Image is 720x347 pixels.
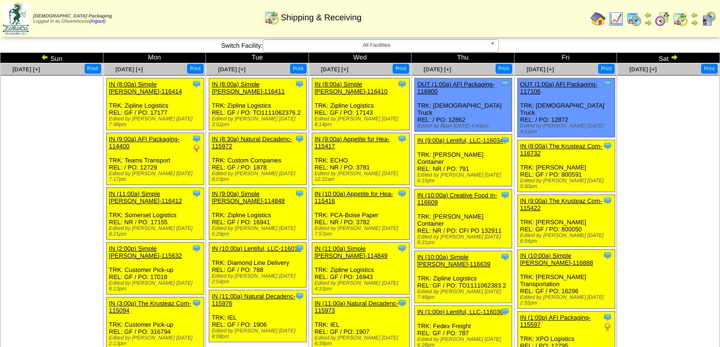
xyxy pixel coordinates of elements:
div: Edited by [PERSON_NAME] [DATE] 6:39pm [315,335,409,347]
div: Edited by [PERSON_NAME] [DATE] 7:57pm [315,226,409,237]
img: Tooltip [192,189,201,198]
a: [DATE] [+] [526,66,554,73]
button: Print [187,64,204,74]
span: Logged in as Gfwarehouse [33,14,112,24]
div: TRK: [DEMOGRAPHIC_DATA] Truck REL: / PO: 12862 [415,78,512,132]
div: TRK: Zipline Logistics REL: GF / PO: 17143 [312,78,409,130]
a: IN (1:00p) AFI Packaging-115597 [520,314,591,328]
div: TRK: ECHO REL: NR / PO: 3781 [312,133,409,185]
a: IN (8:30a) Natural Decadenc-115972 [212,135,292,150]
img: Tooltip [500,79,510,89]
div: Edited by [PERSON_NAME] [DATE] 4:51pm [520,123,615,135]
a: [DATE] [+] [424,66,451,73]
a: IN (8:00a) Simple [PERSON_NAME]-116411 [212,81,285,95]
a: IN (8:00a) The Krusteaz Com-116732 [520,143,602,157]
td: Tue [206,53,309,63]
div: TRK: Zipline Logistics REL: GF / PO: 16941 [209,188,307,240]
a: IN (9:00a) Simple [PERSON_NAME]-114848 [212,190,285,204]
button: Print [85,64,101,74]
div: TRK: PCA-Boise Paper REL: NR / PO: 3782 [312,188,409,240]
img: Tooltip [500,252,510,262]
div: TRK: Diamond Line Delivery REL: GF / PO: 788 [209,243,307,288]
img: calendarprod.gif [626,11,642,26]
div: Edited by [PERSON_NAME] [DATE] 7:17pm [109,171,204,182]
img: Tooltip [295,189,304,198]
img: Tooltip [397,134,407,144]
div: TRK: Zipline Logistics REL: GF / PO: 16943 [312,243,409,295]
img: Tooltip [397,189,407,198]
a: IN (10:00a) Creative Food In-116609 [417,192,497,206]
img: Tooltip [192,134,201,144]
a: IN (11:00a) Simple [PERSON_NAME]-116412 [109,190,182,204]
div: Edited by [PERSON_NAME] [DATE] 12:22am [315,171,409,182]
img: Tooltip [603,313,612,322]
a: [DATE] [+] [115,66,143,73]
div: TRK: Zipline Logistics REL: GF / PO: TO1111062376.2 [209,78,307,130]
div: TRK: Teams Transport REL: / PO: 12729 [106,133,204,185]
div: Edited by [PERSON_NAME] [DATE] 8:21pm [109,226,204,237]
div: TRK: [PERSON_NAME] REL: GF / PO: 800591 [517,140,615,192]
img: home.gif [591,11,606,26]
div: Edited by [PERSON_NAME] [DATE] 4:10pm [315,280,409,292]
a: [DATE] [+] [321,66,348,73]
a: [DATE] [+] [218,66,246,73]
img: PO [192,144,201,153]
div: TRK: [PERSON_NAME] Container REL: NR / PO: 791 [415,135,512,186]
div: Edited by [PERSON_NAME] [DATE] 2:54pm [212,273,306,285]
td: Thu [411,53,514,63]
img: Tooltip [192,298,201,308]
div: Edited by [PERSON_NAME] [DATE] 8:14pm [315,116,409,127]
a: [DATE] [+] [629,66,657,73]
img: calendarblend.gif [655,11,670,26]
img: arrowright.gif [670,53,678,61]
div: TRK: [PERSON_NAME] Transportation REL: GF / PO: 16296 [517,250,615,309]
img: Tooltip [603,79,612,89]
div: Edited by [PERSON_NAME] [DATE] 8:08pm [212,328,306,339]
div: TRK: Customer Pick-up REL: GF / PO: 17018 [106,243,204,295]
img: calendarinout.gif [264,10,279,25]
div: Edited by [PERSON_NAME] [DATE] 2:55pm [520,295,615,306]
img: calendarcustomer.gif [701,11,716,26]
img: line_graph.gif [609,11,624,26]
div: TRK: Zipline Logistics REL: GF / PO: 17177 [106,78,204,130]
div: Edited by [PERSON_NAME] [DATE] 8:13pm [109,280,204,292]
img: PO [603,322,612,331]
img: Tooltip [603,141,612,151]
div: Edited by [PERSON_NAME] [DATE] 6:21pm [417,234,512,245]
button: Print [701,64,718,74]
td: Sat [617,53,720,63]
a: IN (11:00a) Natural Decadenc-115976 [212,293,295,307]
img: Tooltip [500,135,510,145]
td: Mon [103,53,206,63]
img: Tooltip [295,244,304,253]
img: Tooltip [603,251,612,260]
button: Print [393,64,409,74]
img: arrowleft.gif [644,11,652,19]
img: arrowright.gif [691,19,698,26]
img: Tooltip [192,79,201,89]
div: Edited by Bpali [DATE] 4:43pm [417,123,512,129]
img: Tooltip [295,134,304,144]
span: [DATE] [+] [13,66,40,73]
a: IN (9:00a) Appetite for Hea-115417 [315,135,390,150]
div: Edited by [PERSON_NAME] [DATE] 5:29pm [212,226,306,237]
span: Shipping & Receiving [281,13,361,23]
a: IN (10:00a) Simple [PERSON_NAME]-116639 [417,254,490,268]
img: Tooltip [500,307,510,316]
img: Tooltip [295,79,304,89]
img: Tooltip [500,190,510,200]
a: IN (10:00a) Simple [PERSON_NAME]-116888 [520,252,593,266]
div: TRK: Custom Companies REL: GF / PO: 1878 [209,133,307,185]
img: calendarinout.gif [673,11,688,26]
img: zoroco-logo-small.webp [3,3,29,34]
a: IN (11:00a) Natural Decadenc-115973 [315,300,398,314]
img: Tooltip [397,244,407,253]
a: IN (9:00a) Lentiful, LLC-116034 [417,137,503,144]
div: Edited by [PERSON_NAME] [DATE] 8:03pm [212,171,306,182]
a: IN (10:00a) Appetite for Hea-115416 [315,190,393,204]
a: IN (9:00a) AFI Packaging-114400 [109,135,180,150]
div: Edited by [PERSON_NAME] [DATE] 6:54pm [520,233,615,244]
